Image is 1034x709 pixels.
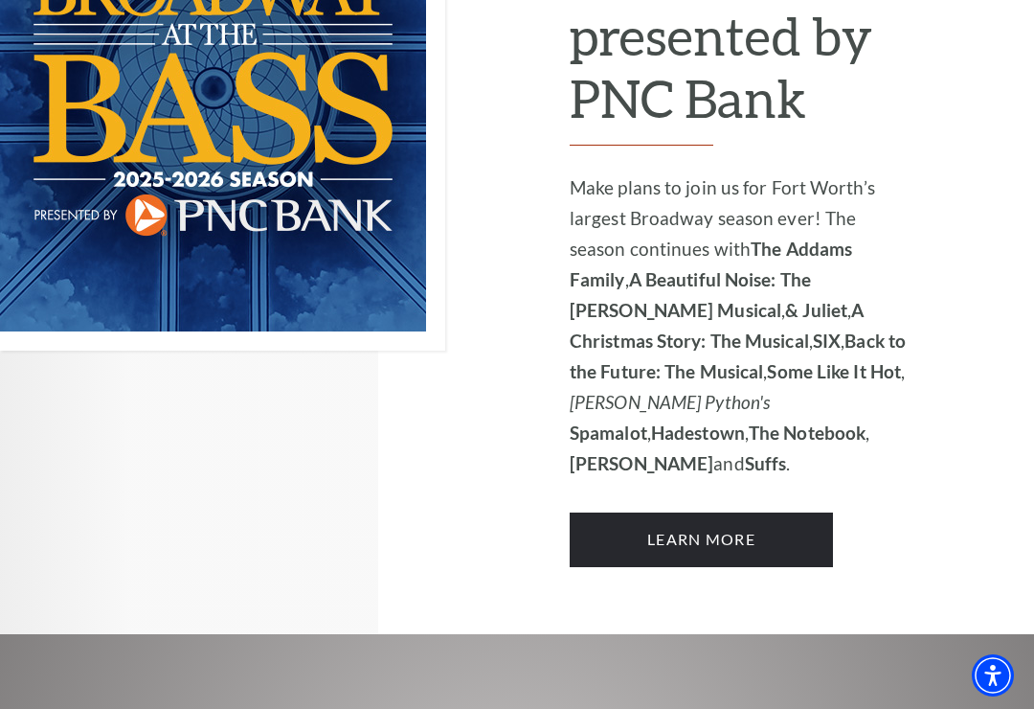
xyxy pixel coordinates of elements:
[651,422,745,444] strong: Hadestown
[570,391,770,413] em: [PERSON_NAME] Python's
[785,299,847,321] strong: & Juliet
[570,172,910,479] p: Make plans to join us for Fort Worth’s largest Broadway season ever! The season continues with , ...
[972,654,1014,697] div: Accessibility Menu
[745,452,787,474] strong: Suffs
[749,422,865,444] strong: The Notebook
[813,330,841,352] strong: SIX
[570,452,713,474] strong: [PERSON_NAME]
[767,360,901,382] strong: Some Like It Hot
[570,268,811,321] strong: A Beautiful Noise: The [PERSON_NAME] Musical
[570,422,647,444] strong: Spamalot
[570,513,833,566] a: Learn More 2025-2026 Broadway at the Bass Season presented by PNC Bank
